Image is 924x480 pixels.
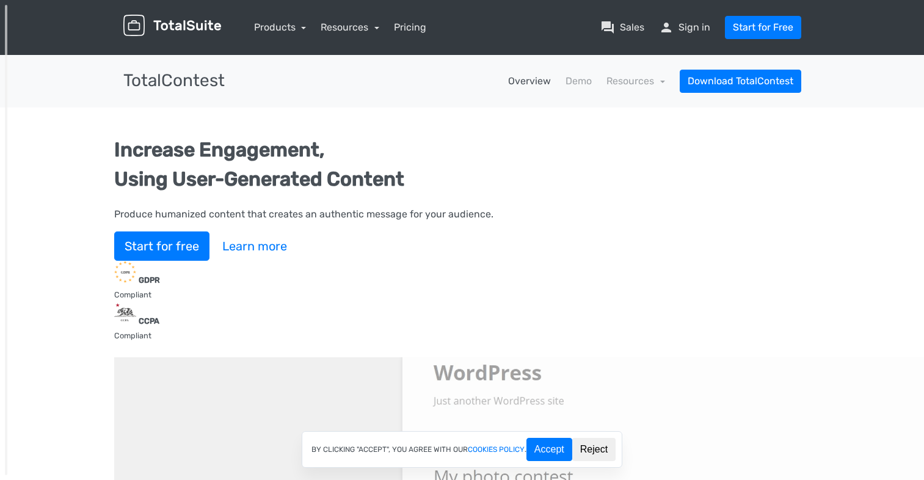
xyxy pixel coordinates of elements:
[139,316,159,325] strong: CCPA
[114,207,493,222] p: Produce humanized content that creates an authentic message for your audience.
[600,20,644,35] a: question_answerSales
[394,20,426,35] a: Pricing
[123,71,225,90] h3: TotalContest
[572,438,616,461] button: Reject
[114,167,404,191] span: Using User-Generated Content
[254,21,307,33] a: Products
[114,302,136,324] img: CCPA
[600,20,615,35] span: question_answer
[659,20,674,35] span: person
[526,438,572,461] button: Accept
[123,15,221,36] img: TotalSuite for WordPress
[606,75,665,87] a: Resources
[114,261,136,283] img: GDPR
[566,74,592,89] a: Demo
[114,316,159,340] small: Compliant
[114,231,209,261] a: Start for free
[302,431,622,468] div: By clicking "Accept", you agree with our .
[139,275,160,285] strong: GDPR
[114,135,493,194] h1: Increase Engagement,
[212,231,297,261] a: Learn more
[468,446,525,453] a: cookies policy
[659,20,710,35] a: personSign in
[114,275,160,299] small: Compliant
[508,74,551,89] a: Overview
[680,70,801,93] a: Download TotalContest
[321,21,379,33] a: Resources
[725,16,801,39] a: Start for Free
